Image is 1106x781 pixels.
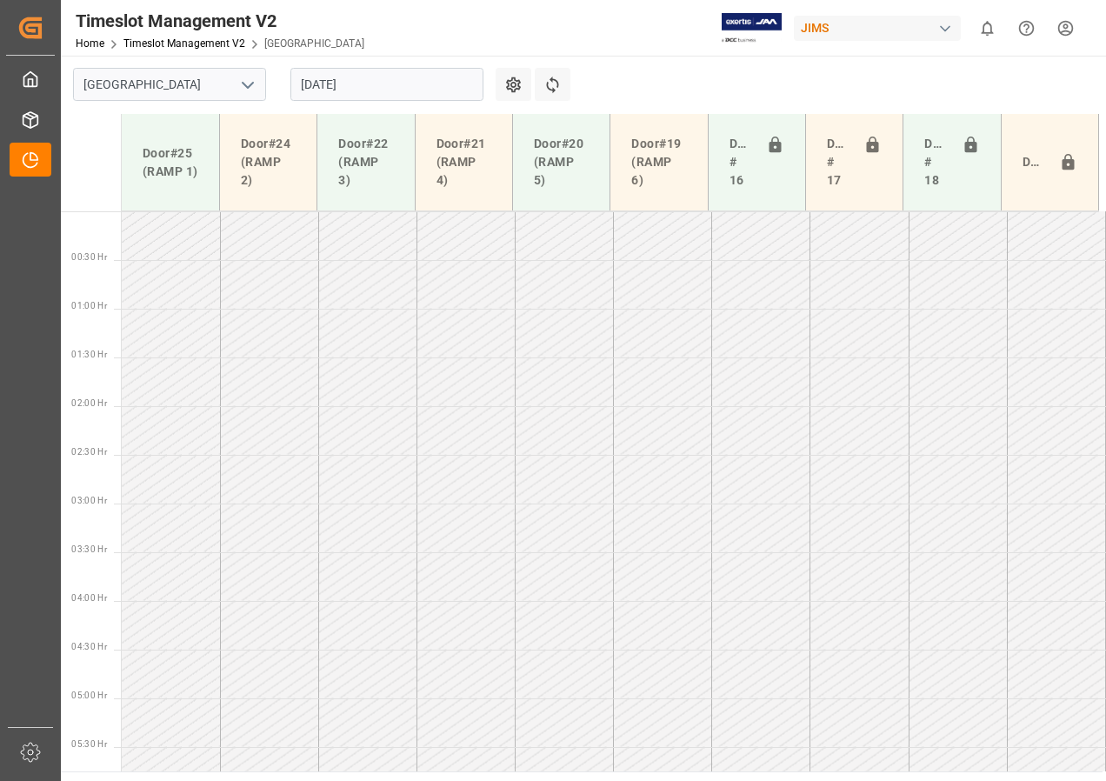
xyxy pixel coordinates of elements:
input: DD-MM-YYYY [290,68,483,101]
a: Home [76,37,104,50]
span: 02:00 Hr [71,398,107,408]
div: Door#19 (RAMP 6) [624,128,693,197]
span: 04:00 Hr [71,593,107,603]
span: 03:00 Hr [71,496,107,505]
span: 05:30 Hr [71,739,107,749]
div: Doors # 17 [820,128,856,197]
div: Door#23 [1016,146,1052,179]
span: 00:30 Hr [71,252,107,262]
span: 05:00 Hr [71,691,107,700]
div: Timeslot Management V2 [76,8,364,34]
button: Help Center [1007,9,1046,48]
div: Door#22 (RAMP 3) [331,128,400,197]
div: JIMS [794,16,961,41]
span: 01:30 Hr [71,350,107,359]
div: Door#20 (RAMP 5) [527,128,596,197]
div: Doors # 18 [917,128,954,197]
span: 04:30 Hr [71,642,107,651]
button: show 0 new notifications [968,9,1007,48]
button: open menu [234,71,260,98]
img: Exertis%20JAM%20-%20Email%20Logo.jpg_1722504956.jpg [722,13,782,43]
div: Doors # 16 [723,128,759,197]
div: Door#24 (RAMP 2) [234,128,303,197]
button: JIMS [794,11,968,44]
div: Door#25 (RAMP 1) [136,137,205,188]
span: 03:30 Hr [71,544,107,554]
div: Door#21 (RAMP 4) [430,128,498,197]
span: 01:00 Hr [71,301,107,310]
span: 02:30 Hr [71,447,107,457]
a: Timeslot Management V2 [123,37,245,50]
input: Type to search/select [73,68,266,101]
